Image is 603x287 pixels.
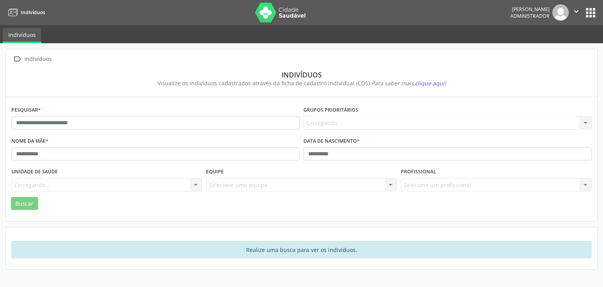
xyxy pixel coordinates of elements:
[584,6,598,20] button: apps
[371,79,446,87] i: Para saber mais,
[206,166,224,178] label: Equipe
[17,70,586,79] div: Indivíduos
[572,7,581,16] i: 
[401,166,436,178] label: Profissional
[17,79,586,87] div: Visualize os indivíduos cadastrados através da ficha de cadastro individual (CDS).
[11,53,53,65] a:  Indivíduos
[303,135,360,147] label: Data de nascimento
[11,166,58,178] label: Unidade de saúde
[303,104,358,116] label: Grupos prioritários
[11,104,41,116] label: Pesquisar
[11,197,38,210] button: Buscar
[11,53,23,65] i: 
[415,79,446,87] span: clique aqui!
[569,4,584,21] button: 
[21,9,45,16] span: Indivíduos
[5,6,45,19] a: Indivíduos
[23,53,53,65] div: Indivíduos
[11,241,592,258] div: Realize uma busca para ver os indivíduos.
[11,135,48,147] label: Nome da mãe
[510,6,550,13] div: [PERSON_NAME]
[510,13,550,19] span: Administrador
[3,28,41,43] a: Indivíduos
[552,4,569,21] img: img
